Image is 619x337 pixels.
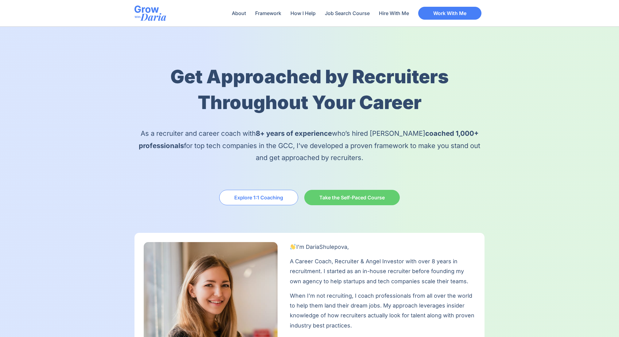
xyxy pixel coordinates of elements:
[252,6,284,20] a: Framework
[229,6,412,20] nav: Menu
[418,7,481,20] a: Work With Me
[376,6,412,20] a: Hire With Me
[290,291,475,331] p: When I’m not recruiting, I coach professionals from all over the world to help them land their dr...
[304,190,400,205] a: Take the Self-Paced Course
[319,195,385,200] span: Take the Self-Paced Course
[290,257,475,286] p: A Career Coach, Recruiter & Angel Investor with over 8 years in recruitment. I started as an in-h...
[433,11,466,16] span: Work With Me
[322,6,373,20] a: Job Search Course
[290,242,475,252] p: Shulepova
[234,195,283,200] span: Explore 1:1 Coaching
[229,6,249,20] a: About
[290,244,296,249] img: 👋
[347,244,349,250] span: ,
[139,129,479,150] b: coached 1,000+ professionals
[290,244,319,250] span: I’m Daria
[287,6,319,20] a: How I Help
[134,64,485,115] h1: Get Approached by Recruiters Throughout Your Career
[134,127,485,164] p: As a recruiter and career coach with who’s hired [PERSON_NAME] for top tech companies in the GCC,...
[256,129,332,137] b: 8+ years of experience
[219,190,298,205] a: Explore 1:1 Coaching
